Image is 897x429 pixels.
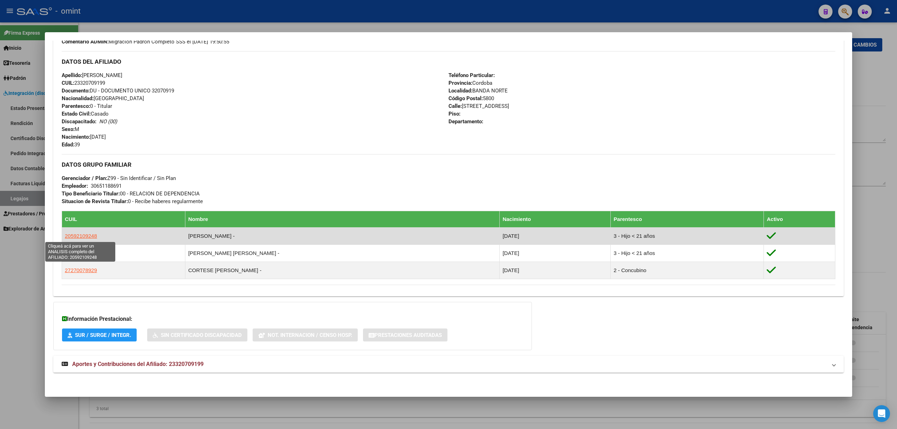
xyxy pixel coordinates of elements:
span: 27542565573 [65,250,97,256]
td: [DATE] [500,228,611,245]
h3: DATOS DEL AFILIADO [62,58,835,65]
span: 27270078929 [65,267,97,273]
span: Sin Certificado Discapacidad [161,332,242,338]
td: 3 - Hijo < 21 años [611,228,764,245]
strong: Documento: [62,88,90,94]
span: DU - DOCUMENTO UNICO 32070919 [62,88,174,94]
span: Casado [62,111,109,117]
span: Z99 - Sin Identificar / Sin Plan [62,175,176,181]
strong: Parentesco: [62,103,90,109]
span: M [62,126,79,132]
button: SUR / SURGE / INTEGR. [62,328,137,341]
strong: Apellido: [62,72,82,78]
strong: Tipo Beneficiario Titular: [62,191,120,197]
mat-expansion-panel-header: Aportes y Contribuciones del Afiliado: 23320709199 [53,356,844,373]
strong: Sexo: [62,126,75,132]
strong: Teléfono Particular: [448,72,495,78]
strong: Nacimiento: [62,134,90,140]
strong: Departamento: [448,118,483,125]
td: 3 - Hijo < 21 años [611,245,764,262]
strong: Código Postal: [448,95,483,102]
td: [DATE] [500,262,611,279]
div: 30651188691 [91,182,122,190]
span: SUR / SURGE / INTEGR. [75,332,131,338]
th: Nacimiento [500,211,611,228]
strong: Gerenciador / Plan: [62,175,107,181]
strong: Empleador: [62,183,88,189]
div: Open Intercom Messenger [873,405,890,422]
th: CUIL [62,211,185,228]
strong: Estado Civil: [62,111,91,117]
span: 23320709199 [62,80,105,86]
span: BANDA NORTE [448,88,508,94]
strong: Situacion de Revista Titular: [62,198,128,205]
span: Cordoba [448,80,492,86]
h3: DATOS GRUPO FAMILIAR [62,161,835,168]
span: Prestaciones Auditadas [375,332,442,338]
strong: Edad: [62,141,74,148]
td: CORTESE [PERSON_NAME] - [185,262,500,279]
strong: Discapacitado: [62,118,96,125]
h3: Información Prestacional: [62,315,523,323]
span: Not. Internacion / Censo Hosp. [268,332,352,338]
button: Not. Internacion / Censo Hosp. [253,328,358,341]
strong: Piso: [448,111,460,117]
span: 0 - Recibe haberes regularmente [62,198,203,205]
span: [DATE] [62,134,106,140]
button: Prestaciones Auditadas [363,328,447,341]
span: Migración Padrón Completo SSS el [DATE] 19:50:55 [62,38,229,46]
td: [PERSON_NAME] [PERSON_NAME] - [185,245,500,262]
span: [STREET_ADDRESS] [448,103,509,109]
span: Aportes y Contribuciones del Afiliado: 23320709199 [72,361,204,367]
span: 39 [62,141,80,148]
span: 00 - RELACION DE DEPENDENCIA [62,191,200,197]
strong: Calle: [448,103,462,109]
strong: Comentario ADMIN: [62,39,109,45]
button: Sin Certificado Discapacidad [147,328,247,341]
span: [PERSON_NAME] [62,72,122,78]
strong: Localidad: [448,88,472,94]
span: 20592109248 [65,233,97,239]
td: 2 - Concubino [611,262,764,279]
i: NO (00) [99,118,117,125]
strong: Nacionalidad: [62,95,94,102]
span: [GEOGRAPHIC_DATA] [62,95,144,102]
th: Nombre [185,211,500,228]
strong: CUIL: [62,80,74,86]
td: [PERSON_NAME] - [185,228,500,245]
td: [DATE] [500,245,611,262]
span: 5800 [448,95,494,102]
span: 0 - Titular [62,103,112,109]
th: Parentesco [611,211,764,228]
strong: Provincia: [448,80,472,86]
th: Activo [764,211,835,228]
